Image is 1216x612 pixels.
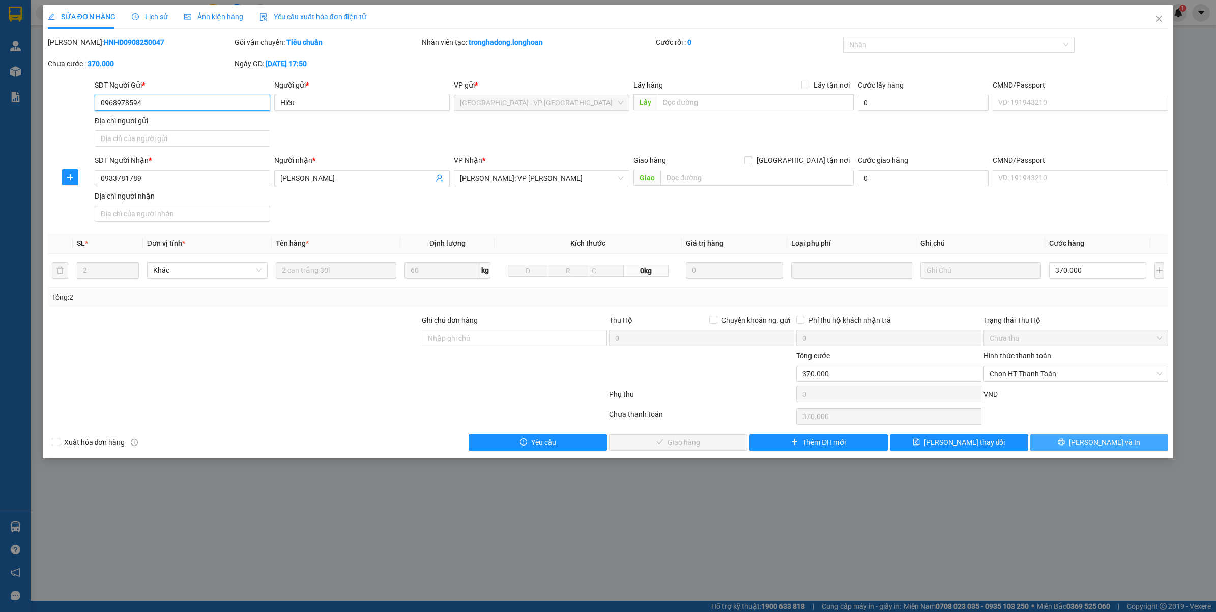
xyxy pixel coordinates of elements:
[184,13,243,21] span: Ảnh kiện hàng
[95,190,270,202] div: Địa chỉ người nhận
[276,239,309,247] span: Tên hàng
[633,81,663,89] span: Lấy hàng
[48,58,233,69] div: Chưa cước :
[660,170,854,186] input: Dọc đường
[276,262,396,279] input: VD: Bàn, Ghế
[48,37,233,48] div: [PERSON_NAME]:
[687,38,691,46] b: 0
[608,388,795,406] div: Phụ thu
[983,352,1051,360] label: Hình thức thanh toán
[548,265,588,277] input: R
[454,156,482,164] span: VP Nhận
[858,95,989,111] input: Cước lấy hàng
[235,37,420,48] div: Gói vận chuyển:
[983,390,998,398] span: VND
[1155,15,1163,23] span: close
[147,239,185,247] span: Đơn vị tính
[286,38,323,46] b: Tiêu chuẩn
[1030,434,1169,451] button: printer[PERSON_NAME] và In
[749,434,888,451] button: plusThêm ĐH mới
[913,438,920,447] span: save
[916,234,1045,254] th: Ghi chú
[88,60,114,68] b: 370.000
[422,37,654,48] div: Nhân viên tạo:
[95,206,270,222] input: Địa chỉ của người nhận
[983,315,1169,326] div: Trạng thái Thu Hộ
[990,366,1163,381] span: Chọn HT Thanh Toán
[633,94,657,110] span: Lấy
[804,315,895,326] span: Phí thu hộ khách nhận trả
[686,239,723,247] span: Giá trị hàng
[993,155,1168,166] div: CMND/Passport
[520,438,527,447] span: exclamation-circle
[657,94,854,110] input: Dọc đường
[52,292,469,303] div: Tổng: 2
[1154,262,1164,279] button: plus
[1049,239,1084,247] span: Cước hàng
[752,155,854,166] span: [GEOGRAPHIC_DATA] tận nơi
[802,437,846,448] span: Thêm ĐH mới
[429,239,466,247] span: Định lượng
[993,79,1168,91] div: CMND/Passport
[508,265,548,277] input: D
[48,13,55,20] span: edit
[858,156,908,164] label: Cước giao hàng
[132,13,139,20] span: clock-circle
[95,155,270,166] div: SĐT Người Nhận
[274,79,450,91] div: Người gửi
[570,239,605,247] span: Kích thước
[717,315,794,326] span: Chuyển khoản ng. gửi
[890,434,1028,451] button: save[PERSON_NAME] thay đổi
[609,434,747,451] button: checkGiao hàng
[266,60,307,68] b: [DATE] 17:50
[480,262,490,279] span: kg
[858,170,989,186] input: Cước giao hàng
[62,169,78,185] button: plus
[95,79,270,91] div: SĐT Người Gửi
[63,173,78,181] span: plus
[796,352,830,360] span: Tổng cước
[131,439,138,446] span: info-circle
[531,437,556,448] span: Yêu cầu
[858,81,904,89] label: Cước lấy hàng
[436,174,444,182] span: user-add
[1069,437,1140,448] span: [PERSON_NAME] và In
[104,38,164,46] b: HNHD0908250047
[809,79,854,91] span: Lấy tận nơi
[1145,5,1173,34] button: Close
[633,156,666,164] span: Giao hàng
[633,170,660,186] span: Giao
[153,263,262,278] span: Khác
[77,239,85,247] span: SL
[422,316,478,324] label: Ghi chú đơn hàng
[60,437,129,448] span: Xuất hóa đơn hàng
[48,13,115,21] span: SỬA ĐƠN HÀNG
[469,434,607,451] button: exclamation-circleYêu cầu
[1058,438,1065,447] span: printer
[791,438,798,447] span: plus
[588,265,624,277] input: C
[184,13,191,20] span: picture
[259,13,367,21] span: Yêu cầu xuất hóa đơn điện tử
[469,38,543,46] b: tronghadong.longhoan
[132,13,168,21] span: Lịch sử
[609,316,632,324] span: Thu Hộ
[274,155,450,166] div: Người nhận
[95,115,270,126] div: Địa chỉ người gửi
[422,330,607,346] input: Ghi chú đơn hàng
[920,262,1041,279] input: Ghi Chú
[95,130,270,147] input: Địa chỉ của người gửi
[624,265,668,277] span: 0kg
[460,95,623,110] span: Hà Nội : VP Hà Đông
[460,171,623,186] span: Hồ Chí Minh: VP Bình Thạnh
[52,262,68,279] button: delete
[454,79,629,91] div: VP gửi
[686,262,783,279] input: 0
[608,409,795,427] div: Chưa thanh toán
[990,330,1163,346] span: Chưa thu
[259,13,268,21] img: icon
[235,58,420,69] div: Ngày GD:
[924,437,1005,448] span: [PERSON_NAME] thay đổi
[787,234,916,254] th: Loại phụ phí
[656,37,841,48] div: Cước rồi :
